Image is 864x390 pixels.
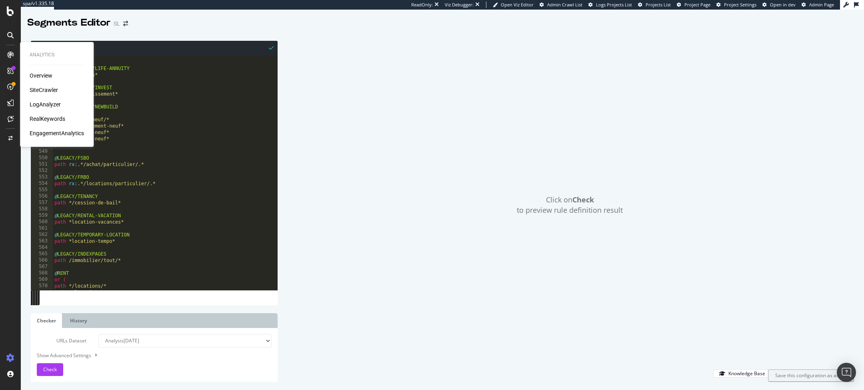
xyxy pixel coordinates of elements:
[31,238,53,244] div: 563
[596,2,632,8] span: Logs Projects List
[31,232,53,238] div: 562
[724,2,756,8] span: Project Settings
[517,195,623,215] span: Click on to preview rule definition result
[30,86,58,94] a: SiteCrawler
[31,257,53,264] div: 566
[31,313,62,328] a: Checker
[31,352,266,359] div: Show Advanced Settings
[646,2,671,8] span: Projects List
[31,289,53,296] div: 571
[31,168,53,174] div: 552
[31,180,53,187] div: 554
[30,129,84,137] a: EngagementAnalytics
[30,115,65,123] a: RealKeywords
[770,2,796,8] span: Open in dev
[269,44,274,52] span: Syntax is valid
[684,2,710,8] span: Project Page
[31,219,53,225] div: 560
[31,244,53,251] div: 564
[30,72,52,80] a: Overview
[30,52,84,58] div: Analytics
[837,363,856,382] div: Open Intercom Messenger
[123,21,128,26] div: arrow-right-arrow-left
[445,2,474,8] div: Viz Debugger:
[31,206,53,212] div: 558
[501,2,534,8] span: Open Viz Editor
[728,370,765,377] div: Knowledge Base
[31,148,53,155] div: 549
[762,2,796,8] a: Open in dev
[809,2,834,8] span: Admin Page
[43,366,57,373] span: Check
[802,2,834,8] a: Admin Page
[31,270,53,276] div: 568
[31,187,53,193] div: 555
[31,276,53,283] div: 569
[31,155,53,161] div: 550
[31,193,53,200] div: 556
[493,2,534,8] a: Open Viz Editor
[677,2,710,8] a: Project Page
[572,195,594,204] strong: Check
[713,370,768,377] a: Knowledge Base
[37,363,63,376] button: Check
[411,2,433,8] div: ReadOnly:
[31,174,53,180] div: 553
[31,161,53,168] div: 551
[31,283,53,289] div: 570
[31,334,92,348] label: URLs Dataset
[114,20,120,28] div: SL
[30,100,61,108] a: LogAnalyzer
[31,200,53,206] div: 557
[588,2,632,8] a: Logs Projects List
[27,16,110,30] div: Segments Editor
[31,212,53,219] div: 559
[768,369,854,382] button: Save this configuration as active
[716,2,756,8] a: Project Settings
[31,225,53,232] div: 561
[64,313,93,328] a: History
[713,369,768,378] button: Knowledge Base
[638,2,671,8] a: Projects List
[547,2,582,8] span: Admin Crawl List
[31,251,53,257] div: 565
[31,41,278,56] div: Segments Rules Editor
[540,2,582,8] a: Admin Crawl List
[775,372,847,379] div: Save this configuration as active
[31,264,53,270] div: 567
